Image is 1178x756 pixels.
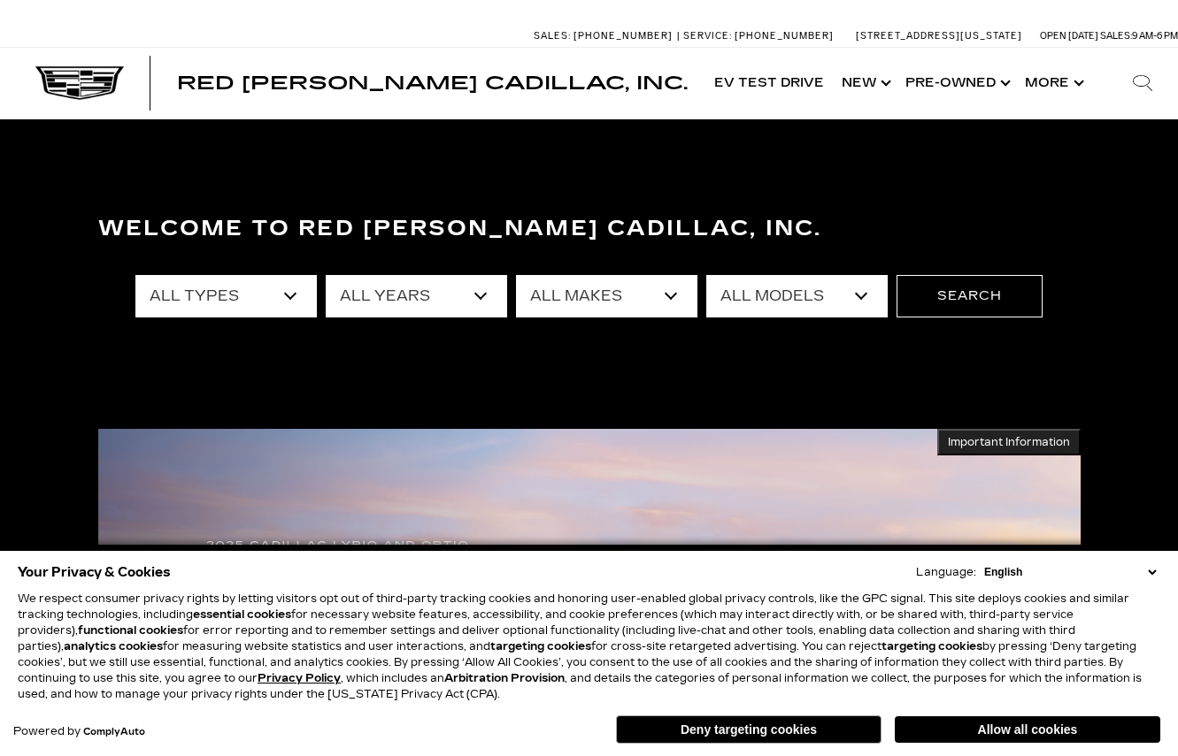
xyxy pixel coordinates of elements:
[18,560,171,584] span: Your Privacy & Cookies
[534,30,571,42] span: Sales:
[616,715,882,744] button: Deny targeting cookies
[326,275,507,317] select: Filter by year
[98,211,1081,247] h3: Welcome to Red [PERSON_NAME] Cadillac, Inc.
[490,640,591,653] strong: targeting cookies
[677,31,838,41] a: Service: [PHONE_NUMBER]
[516,275,697,317] select: Filter by make
[35,66,124,100] img: Cadillac Dark Logo with Cadillac White Text
[980,564,1160,580] select: Language Select
[895,716,1160,743] button: Allow all cookies
[683,30,732,42] span: Service:
[13,726,145,737] div: Powered by
[444,672,565,684] strong: Arbitration Provision
[177,73,688,94] span: Red [PERSON_NAME] Cadillac, Inc.
[706,275,888,317] select: Filter by model
[135,275,317,317] select: Filter by type
[937,429,1081,455] button: Important Information
[1040,30,1098,42] span: Open [DATE]
[258,672,341,684] a: Privacy Policy
[735,30,834,42] span: [PHONE_NUMBER]
[897,275,1043,317] button: Search
[833,48,897,118] a: New
[177,74,688,92] a: Red [PERSON_NAME] Cadillac, Inc.
[897,48,1016,118] a: Pre-Owned
[1100,30,1132,42] span: Sales:
[948,435,1070,449] span: Important Information
[1016,48,1089,118] button: More
[856,30,1022,42] a: [STREET_ADDRESS][US_STATE]
[705,48,833,118] a: EV Test Drive
[882,640,982,653] strong: targeting cookies
[1132,30,1178,42] span: 9 AM-6 PM
[78,624,183,637] strong: functional cookies
[193,608,291,621] strong: essential cookies
[64,640,163,653] strong: analytics cookies
[574,30,673,42] span: [PHONE_NUMBER]
[916,567,976,577] div: Language:
[83,727,145,737] a: ComplyAuto
[534,31,677,41] a: Sales: [PHONE_NUMBER]
[18,591,1160,702] p: We respect consumer privacy rights by letting visitors opt out of third-party tracking cookies an...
